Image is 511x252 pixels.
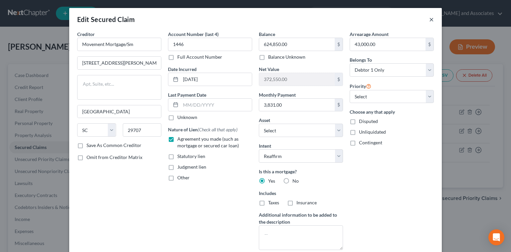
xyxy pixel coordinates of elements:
label: Arrearage Amount [350,31,389,38]
label: Includes [259,190,343,197]
input: MM/DD/YYYY [181,73,252,86]
button: × [429,15,434,23]
label: Unknown [177,114,197,121]
span: Statutory lien [177,153,205,159]
input: 0.00 [259,99,335,111]
label: Account Number (last 4) [168,31,219,38]
label: Net Value [259,66,279,73]
span: Unliquidated [359,129,386,135]
input: Enter city... [78,105,161,118]
span: Creditor [77,31,95,37]
label: Choose any that apply [350,108,434,115]
span: Disputed [359,118,378,124]
input: XXXX [168,38,252,51]
span: Yes [268,178,275,184]
label: Save As Common Creditor [86,142,141,149]
input: Search creditor by name... [77,38,161,51]
label: Date Incurred [168,66,197,73]
input: MM/DD/YYYY [181,99,252,111]
div: $ [335,99,343,111]
label: Full Account Number [177,54,222,60]
label: Priority [350,82,371,90]
input: Enter zip... [123,123,162,137]
label: Additional information to be added to the description [259,211,343,225]
span: No [292,178,299,184]
span: Insurance [296,200,317,205]
input: Enter address... [78,57,161,69]
span: Contingent [359,140,382,145]
div: $ [335,73,343,86]
span: Agreement you made (such as mortgage or secured car loan) [177,136,239,148]
input: 0.00 [259,38,335,51]
input: 0.00 [350,38,426,51]
span: Other [177,175,190,180]
span: Asset [259,117,270,123]
div: $ [335,38,343,51]
div: $ [426,38,433,51]
label: Last Payment Date [168,91,206,98]
span: Judgment lien [177,164,206,170]
div: Open Intercom Messenger [488,229,504,245]
label: Nature of Lien [168,126,238,133]
label: Balance [259,31,275,38]
label: Is this a mortgage? [259,168,343,175]
span: Belongs To [350,57,372,63]
input: 0.00 [259,73,335,86]
label: Balance Unknown [268,54,305,60]
div: Edit Secured Claim [77,15,135,24]
label: Monthly Payment [259,91,296,98]
span: (Check all that apply) [198,127,238,132]
span: Taxes [268,200,279,205]
span: Omit from Creditor Matrix [86,154,142,160]
label: Intent [259,142,271,149]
